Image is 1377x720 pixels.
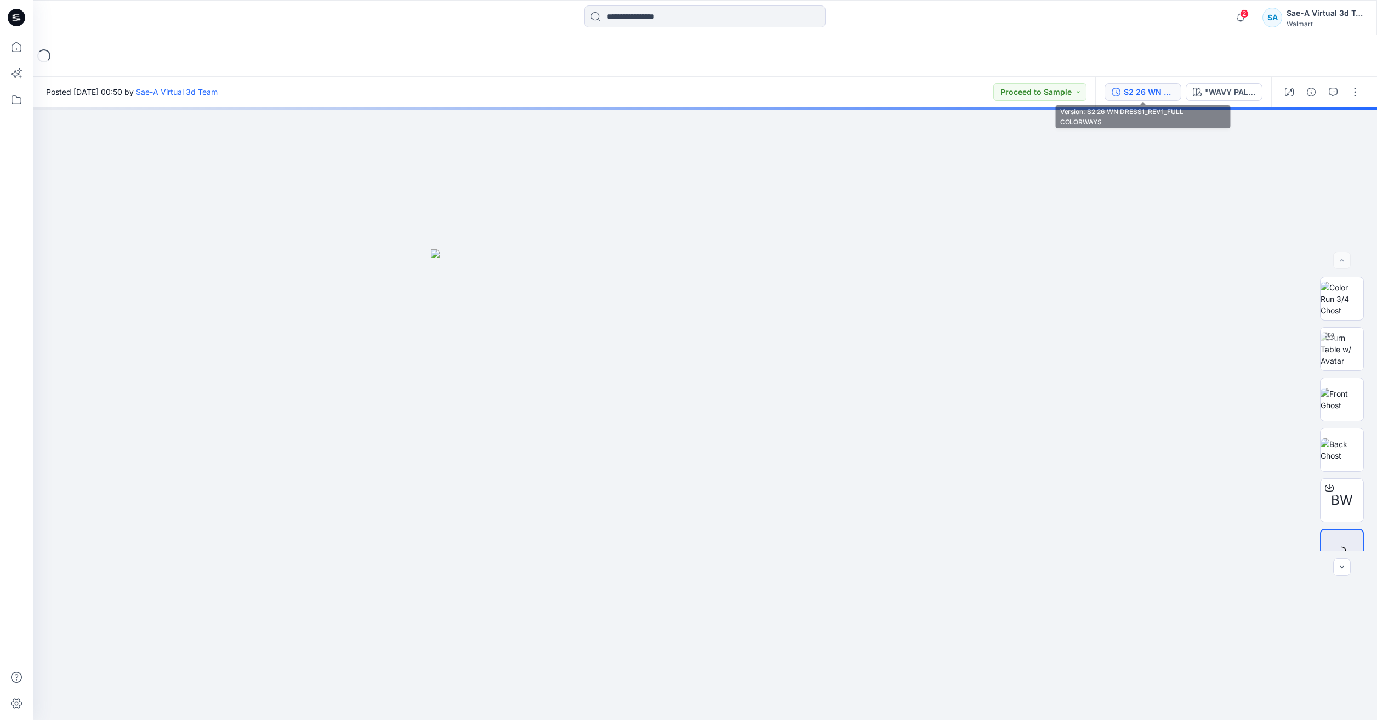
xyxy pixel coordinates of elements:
span: Posted [DATE] 00:50 by [46,86,218,98]
button: S2 26 WN DRESS1_REV1_FULL COLORWAYS [1105,83,1181,101]
button: "WAVY PALMS _CW3 GREEN WATERFALL" [1186,83,1262,101]
span: BW [1331,490,1353,510]
div: Sae-A Virtual 3d Team [1287,7,1363,20]
img: Turn Table w/ Avatar [1321,332,1363,367]
a: Sae-A Virtual 3d Team [136,87,218,96]
div: S2 26 WN DRESS1_REV1_FULL COLORWAYS [1124,86,1174,98]
img: Front Ghost [1321,388,1363,411]
div: Walmart [1287,20,1363,28]
img: eyJhbGciOiJIUzI1NiIsImtpZCI6IjAiLCJzbHQiOiJzZXMiLCJ0eXAiOiJKV1QifQ.eyJkYXRhIjp7InR5cGUiOiJzdG9yYW... [431,249,979,720]
span: 2 [1240,9,1249,18]
img: Color Run 3/4 Ghost [1321,282,1363,316]
div: SA [1262,8,1282,27]
button: Details [1302,83,1320,101]
img: Back Ghost [1321,438,1363,461]
div: "WAVY PALMS _CW3 GREEN WATERFALL" [1205,86,1255,98]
